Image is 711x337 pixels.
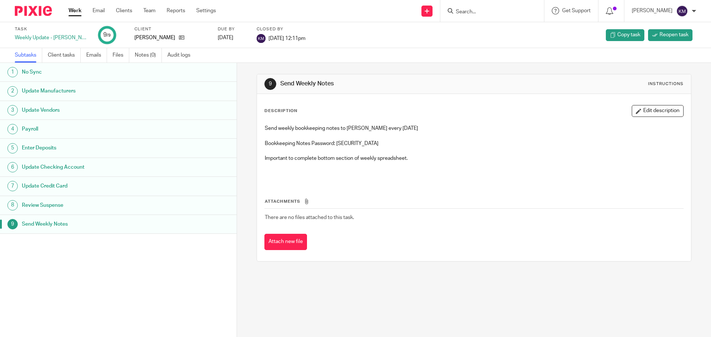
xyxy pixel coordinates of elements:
span: Reopen task [660,31,688,38]
small: /9 [107,33,111,37]
label: Due by [218,26,247,32]
a: Email [93,7,105,14]
div: 7 [7,181,18,191]
span: Attachments [265,199,300,203]
h1: Update Credit Card [22,181,160,192]
h1: No Sync [22,67,160,78]
h1: Send Weekly Notes [22,219,160,230]
p: Send weekly bookkeeping notes to [PERSON_NAME] every [DATE] [265,125,683,132]
h1: Update Checking Account [22,162,160,173]
button: Attach new file [264,234,307,250]
div: 3 [7,105,18,115]
p: [PERSON_NAME] [134,34,175,41]
a: Audit logs [167,48,196,63]
a: Team [143,7,156,14]
h1: Send Weekly Notes [280,80,490,88]
label: Client [134,26,208,32]
img: Pixie [15,6,52,16]
a: Notes (0) [135,48,162,63]
a: Reports [167,7,185,14]
div: [DATE] [218,34,247,41]
p: Important to complete bottom section of weekly spreadsheet. [265,155,683,162]
a: Subtasks [15,48,42,63]
a: Settings [196,7,216,14]
span: There are no files attached to this task. [265,215,354,220]
button: Edit description [632,105,684,117]
div: 2 [7,86,18,97]
h1: Payroll [22,124,160,135]
a: Clients [116,7,132,14]
span: Copy task [617,31,640,38]
img: svg%3E [676,5,688,17]
img: svg%3E [257,34,266,43]
a: Reopen task [648,29,692,41]
p: Bookkeeping Notes Password: [SECURITY_DATA] [265,140,683,147]
h1: Review Suspense [22,200,160,211]
input: Search [455,9,522,16]
h1: Update Vendors [22,105,160,116]
p: [PERSON_NAME] [632,7,672,14]
div: 9 [103,31,111,39]
label: Task [15,26,89,32]
p: Description [264,108,297,114]
div: 8 [7,200,18,210]
div: Weekly Update - [PERSON_NAME] 2 [15,34,89,41]
div: 9 [264,78,276,90]
a: Client tasks [48,48,81,63]
a: Files [113,48,129,63]
div: 9 [7,219,18,229]
span: [DATE] 12:11pm [268,36,306,41]
label: Closed by [257,26,306,32]
a: Copy task [606,29,644,41]
a: Work [69,7,81,14]
h1: Update Manufacturers [22,85,160,97]
span: Get Support [562,8,591,13]
h1: Enter Deposits [22,142,160,154]
div: 5 [7,143,18,154]
div: 4 [7,124,18,134]
div: 1 [7,67,18,77]
div: 6 [7,162,18,172]
a: Emails [86,48,107,63]
div: Instructions [648,81,684,87]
